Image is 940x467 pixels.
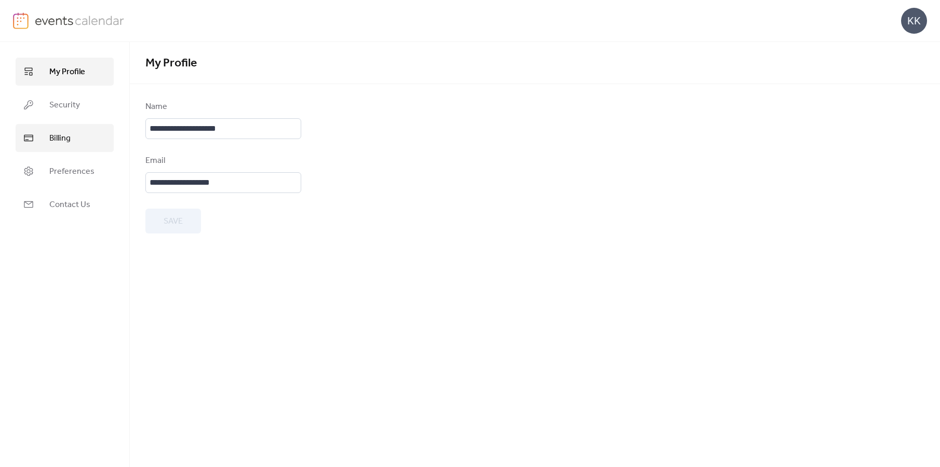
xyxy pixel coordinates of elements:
[49,199,90,211] span: Contact Us
[35,12,125,28] img: logo-type
[49,99,80,112] span: Security
[145,155,299,167] div: Email
[16,58,114,86] a: My Profile
[16,190,114,218] a: Contact Us
[13,12,29,29] img: logo
[49,166,95,178] span: Preferences
[49,132,71,145] span: Billing
[16,157,114,185] a: Preferences
[16,124,114,152] a: Billing
[145,52,197,75] span: My Profile
[16,91,114,119] a: Security
[901,8,927,34] div: KK
[145,101,299,113] div: Name
[49,66,85,78] span: My Profile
